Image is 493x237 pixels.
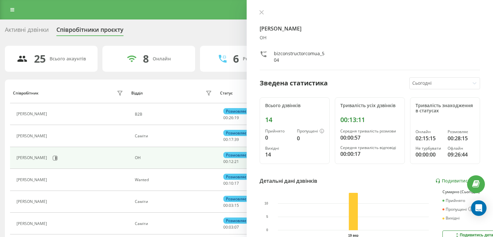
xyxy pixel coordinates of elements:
div: Офлайн [448,146,475,151]
div: Детальні дані дзвінків [260,177,317,185]
div: Розмовляють [243,56,274,62]
div: Вихідні [265,146,292,151]
div: Розмовляє [223,152,249,158]
div: Активні дзвінки [5,26,49,36]
div: Пропущені [297,129,324,134]
div: [PERSON_NAME] [17,112,49,116]
span: 17 [229,137,233,142]
div: 0 [297,134,324,142]
span: 00 [223,203,228,208]
span: 10 [229,181,233,186]
div: Всього акаунтів [50,56,86,62]
div: : : [223,116,239,120]
div: Саміти [135,199,214,204]
div: Середня тривалість розмови [340,129,399,133]
div: Тривалість усіх дзвінків [340,103,399,108]
span: 39 [234,137,239,142]
div: Open Intercom Messenger [471,200,487,216]
span: 26 [229,115,233,120]
span: 03 [229,203,233,208]
div: [PERSON_NAME] [17,156,49,160]
div: [PERSON_NAME] [17,178,49,182]
div: Співробітники проєкту [56,26,123,36]
span: 00 [223,181,228,186]
div: : : [223,137,239,142]
a: Подивитись звіт [435,178,480,184]
div: 02:15:15 [416,134,442,142]
div: Всього дзвінків [265,103,324,108]
div: 14 [265,151,292,158]
span: 07 [234,224,239,230]
div: Статус [220,91,233,95]
span: 21 [234,159,239,164]
div: bizconstructorcomua_504 [274,50,324,63]
div: : : [223,225,239,230]
span: 00 [223,159,228,164]
div: В2В [135,112,214,117]
div: 00:28:15 [448,134,475,142]
div: Розмовляє [223,108,249,114]
div: Прийнято [442,198,465,203]
div: 00:00:57 [340,134,399,142]
div: Саміти [135,134,214,138]
div: Пропущені [442,207,473,212]
div: Співробітник [13,91,39,95]
div: Прийнято [265,129,292,133]
div: Тривалість знаходження в статусах [416,103,475,114]
span: 17 [234,181,239,186]
div: [PERSON_NAME] [17,199,49,204]
span: 03 [229,224,233,230]
span: 00 [223,224,228,230]
div: ОН [260,35,480,41]
div: Середня тривалість відповіді [340,145,399,150]
span: 12 [229,159,233,164]
div: Wanted [135,178,214,182]
div: 6 [233,53,239,65]
div: Розмовляє [223,196,249,202]
div: Відділ [131,91,143,95]
h4: [PERSON_NAME] [260,25,480,32]
div: Розмовляє [223,130,249,136]
div: Онлайн [416,130,442,134]
div: 8 [143,53,149,65]
span: 15 [234,203,239,208]
div: Вихідні [442,216,460,220]
div: 00:00:17 [340,150,399,158]
div: Зведена статистика [260,78,328,88]
div: ОН [135,156,214,160]
div: Розмовляє [223,174,249,180]
span: 00 [223,137,228,142]
div: : : [223,203,239,208]
div: Розмовляє [223,218,249,224]
div: 00:00:00 [416,151,442,158]
text: 0 [266,228,268,232]
span: 19 [234,115,239,120]
text: 10 [264,202,268,205]
span: 00 [223,115,228,120]
div: 09:26:44 [448,151,475,158]
div: 0 [265,134,292,142]
text: 5 [266,215,268,218]
div: [PERSON_NAME] [17,221,49,226]
div: 14 [265,116,324,124]
div: : : [223,181,239,186]
div: 00:13:11 [340,116,399,124]
div: 25 [34,53,46,65]
div: : : [223,159,239,164]
div: Онлайн [153,56,171,62]
div: [PERSON_NAME] [17,134,49,138]
div: Розмовляє [448,130,475,134]
div: Не турбувати [416,146,442,151]
div: Саміти [135,221,214,226]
